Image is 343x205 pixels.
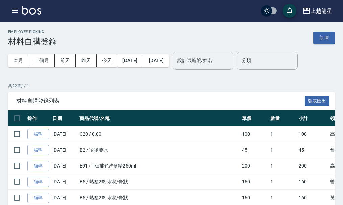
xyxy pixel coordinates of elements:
[143,54,169,67] button: [DATE]
[8,30,57,34] h2: Employee Picking
[55,54,76,67] button: 前天
[269,110,297,126] th: 數量
[269,126,297,142] td: 1
[269,174,297,190] td: 1
[305,97,330,104] a: 報表匯出
[51,174,78,190] td: [DATE]
[297,142,328,158] td: 45
[27,129,49,139] a: 編輯
[78,110,240,126] th: 商品代號/名稱
[297,110,328,126] th: 小計
[269,158,297,174] td: 1
[78,142,240,158] td: B2 / 冷燙藥水
[27,177,49,187] a: 編輯
[117,54,143,67] button: [DATE]
[8,54,29,67] button: 本月
[300,4,335,18] button: 上越龍星
[8,37,57,46] h3: 材料自購登錄
[240,158,269,174] td: 200
[22,6,41,15] img: Logo
[240,126,269,142] td: 100
[297,126,328,142] td: 100
[240,142,269,158] td: 45
[51,158,78,174] td: [DATE]
[283,4,296,18] button: save
[78,174,240,190] td: B5 / 熱塑2劑 水狀/膏狀
[8,83,335,89] p: 共 22 筆, 1 / 1
[313,32,335,44] button: 新增
[51,142,78,158] td: [DATE]
[311,7,332,15] div: 上越龍星
[78,126,240,142] td: C20 / 0.00
[27,145,49,155] a: 編輯
[27,161,49,171] a: 編輯
[78,158,240,174] td: E01 / Tko補色洗髮精250ml
[297,174,328,190] td: 160
[269,142,297,158] td: 1
[240,174,269,190] td: 160
[27,193,49,203] a: 編輯
[76,54,97,67] button: 昨天
[51,126,78,142] td: [DATE]
[240,110,269,126] th: 單價
[313,34,335,41] a: 新增
[29,54,55,67] button: 上個月
[16,98,305,104] span: 材料自購登錄列表
[297,158,328,174] td: 200
[51,110,78,126] th: 日期
[97,54,117,67] button: 今天
[305,96,330,106] button: 報表匯出
[26,110,51,126] th: 操作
